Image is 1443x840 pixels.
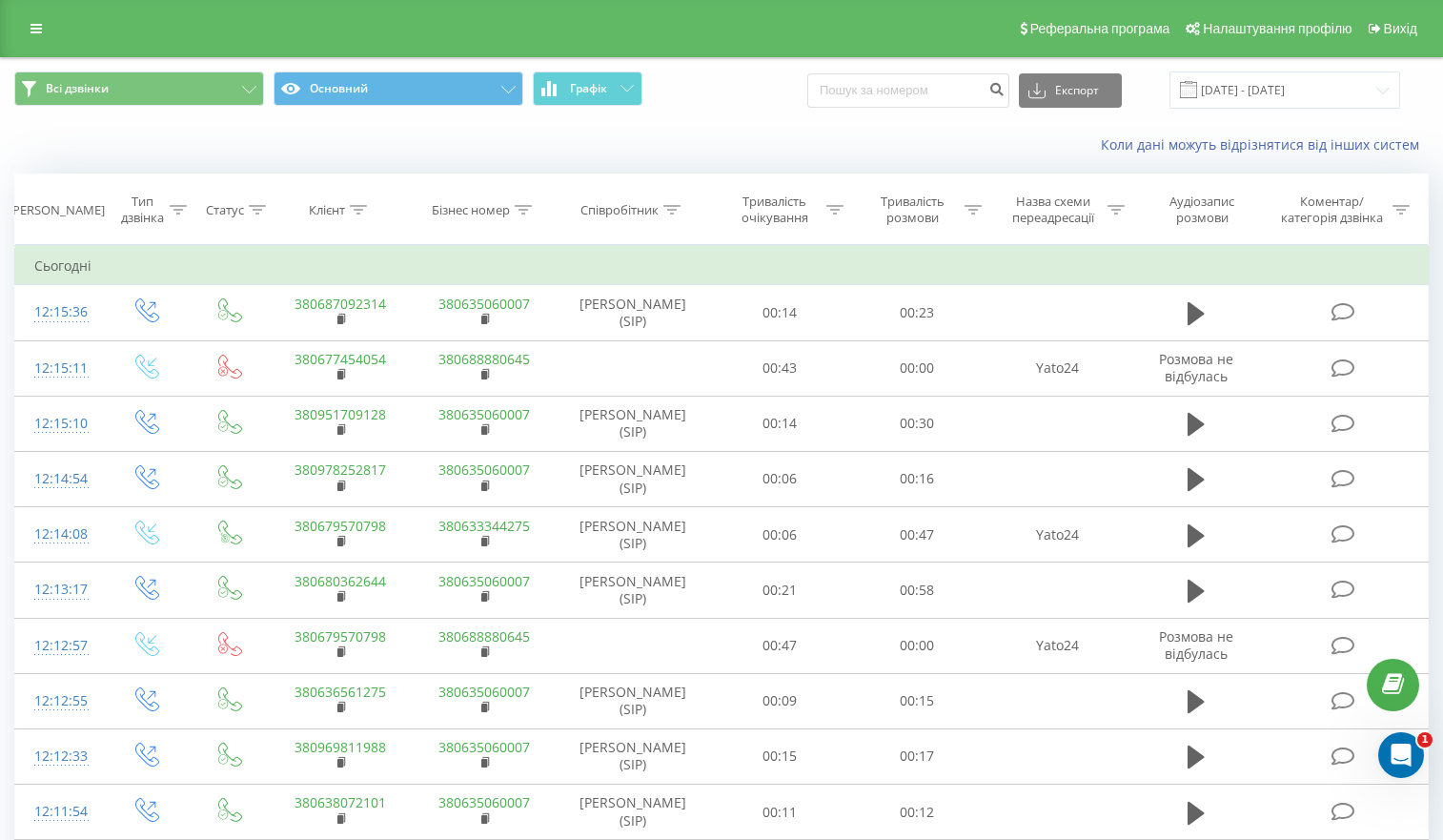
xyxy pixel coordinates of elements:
[1030,21,1170,36] span: Реферальна програма
[1378,732,1424,778] iframe: Intercom live chat
[556,285,710,340] td: [PERSON_NAME] (SIP)
[570,82,607,95] span: Графік
[848,340,986,396] td: 00:00
[34,627,84,665] div: 12:12:57
[556,728,710,784] td: [PERSON_NAME] (SIP)
[274,72,523,106] button: Основний
[556,396,710,451] td: [PERSON_NAME] (SIP)
[710,728,848,784] td: 00:15
[1384,21,1417,36] span: Вихід
[1147,194,1257,226] div: Аудіозапис розмови
[710,618,848,673] td: 00:47
[1417,732,1433,748] span: 1
[986,618,1130,673] td: Yato24
[848,563,986,618] td: 00:58
[34,793,84,830] div: 12:11:54
[1019,73,1122,108] button: Експорт
[556,563,710,618] td: [PERSON_NAME] (SIP)
[580,202,659,218] div: Співробітник
[295,405,386,423] a: 380951709128
[438,738,530,756] a: 380635060007
[1004,194,1104,226] div: Назва схеми переадресації
[986,507,1130,563] td: Yato24
[438,461,530,479] a: 380635060007
[1159,627,1233,663] span: Розмова не відбулась
[438,627,530,645] a: 380688880645
[34,350,84,387] div: 12:15:11
[295,461,386,479] a: 380978252817
[710,451,848,506] td: 00:06
[34,516,84,553] div: 12:14:08
[727,194,822,226] div: Тривалість очікування
[309,202,345,218] div: Клієнт
[848,396,986,451] td: 00:30
[438,295,530,313] a: 380635060007
[710,396,848,451] td: 00:14
[556,451,710,506] td: [PERSON_NAME] (SIP)
[14,72,264,106] button: Всі дзвінки
[295,350,386,368] a: 380677454054
[556,785,710,840] td: [PERSON_NAME] (SIP)
[710,507,848,563] td: 00:06
[865,194,960,226] div: Тривалість розмови
[438,793,530,811] a: 380635060007
[1101,135,1429,154] a: Коли дані можуть відрізнятися вiд інших систем
[848,451,986,506] td: 00:16
[710,340,848,396] td: 00:43
[438,517,530,535] a: 380633344275
[34,571,84,608] div: 12:13:17
[848,618,986,673] td: 00:00
[848,785,986,840] td: 00:12
[710,285,848,340] td: 00:14
[556,507,710,563] td: [PERSON_NAME] (SIP)
[848,673,986,728] td: 00:15
[438,350,530,368] a: 380688880645
[295,793,386,811] a: 380638072101
[807,73,1009,108] input: Пошук за номером
[1203,21,1352,36] span: Налаштування профілю
[438,572,530,590] a: 380635060007
[34,738,84,775] div: 12:12:33
[34,294,84,331] div: 12:15:36
[533,72,642,106] button: Графік
[295,517,386,535] a: 380679570798
[710,673,848,728] td: 00:09
[710,563,848,618] td: 00:21
[295,627,386,645] a: 380679570798
[9,202,105,218] div: [PERSON_NAME]
[34,683,84,720] div: 12:12:55
[710,785,848,840] td: 00:11
[295,738,386,756] a: 380969811988
[295,572,386,590] a: 380680362644
[556,673,710,728] td: [PERSON_NAME] (SIP)
[986,340,1130,396] td: Yato24
[34,461,84,498] div: 12:14:54
[295,683,386,701] a: 380636561275
[432,202,510,218] div: Бізнес номер
[120,194,165,226] div: Тип дзвінка
[848,507,986,563] td: 00:47
[1276,194,1388,226] div: Коментар/категорія дзвінка
[15,247,1429,285] td: Сьогодні
[206,202,244,218] div: Статус
[438,405,530,423] a: 380635060007
[46,81,109,96] span: Всі дзвінки
[848,285,986,340] td: 00:23
[34,405,84,442] div: 12:15:10
[848,728,986,784] td: 00:17
[295,295,386,313] a: 380687092314
[438,683,530,701] a: 380635060007
[1159,350,1233,385] span: Розмова не відбулась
